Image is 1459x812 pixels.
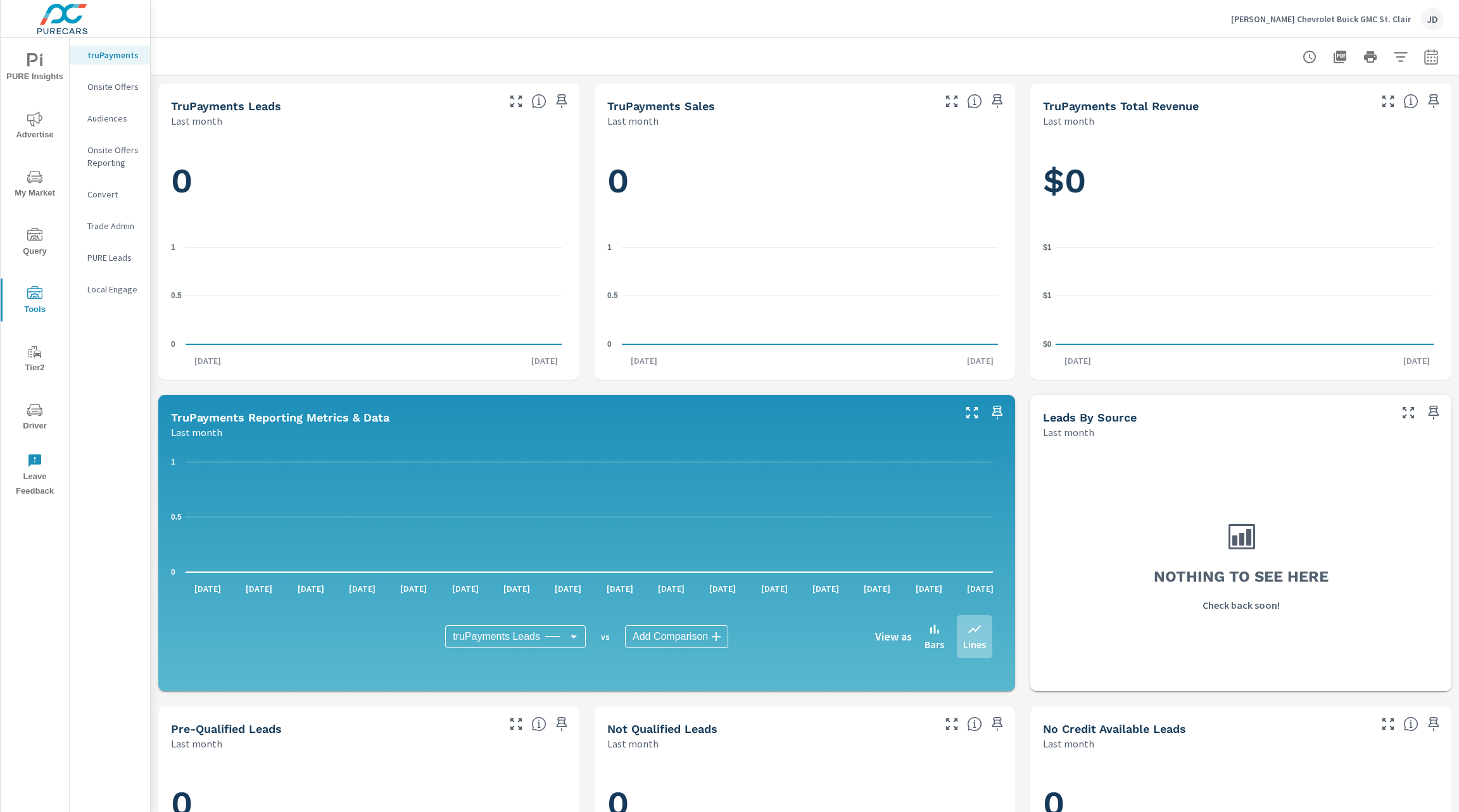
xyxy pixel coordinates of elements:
[622,354,666,367] p: [DATE]
[1421,8,1444,30] div: JD
[1043,113,1094,128] p: Last month
[552,91,572,111] span: Save this to your personalized report
[70,109,150,128] div: Audiences
[967,94,982,109] span: Number of sales matched to a truPayments lead. [Source: This data is sourced from the dealer's DM...
[607,159,1003,203] h1: 0
[443,582,488,595] p: [DATE]
[70,77,150,96] div: Onsite Offers
[607,340,612,349] text: 0
[607,736,659,751] p: Last month
[171,513,182,522] text: 0.5
[70,248,150,267] div: PURE Leads
[1231,13,1411,25] p: [PERSON_NAME] Chevrolet Buick GMC St. Clair
[963,637,986,652] p: Lines
[171,722,282,735] h5: Pre-Qualified Leads
[586,631,625,642] p: vs
[4,286,65,317] span: Tools
[1,38,69,504] div: nav menu
[70,141,150,172] div: Onsite Offers Reporting
[171,411,389,424] h5: truPayments Reporting Metrics & Data
[70,216,150,235] div: Trade Admin
[1043,411,1137,424] h5: Leads By Source
[171,425,222,440] p: Last month
[1424,403,1444,423] span: Save this to your personalized report
[625,625,728,648] div: Add Comparison
[607,291,618,300] text: 0.5
[1043,722,1186,735] h5: No Credit Available Leads
[1398,403,1418,423] button: Make Fullscreen
[1358,44,1383,70] button: Print Report
[4,453,65,499] span: Leave Feedback
[340,582,384,595] p: [DATE]
[1043,340,1052,349] text: $0
[804,582,848,595] p: [DATE]
[171,99,281,113] h5: truPayments Leads
[87,188,140,201] p: Convert
[958,582,1002,595] p: [DATE]
[942,714,962,734] button: Make Fullscreen
[289,582,333,595] p: [DATE]
[1424,714,1444,734] span: Save this to your personalized report
[962,403,982,423] button: Make Fullscreen
[171,736,222,751] p: Last month
[925,637,944,652] p: Bars
[391,582,436,595] p: [DATE]
[1043,159,1439,203] h1: $0
[1403,716,1418,732] span: A lead that has been submitted but has not gone through the credit application process.
[546,582,590,595] p: [DATE]
[186,354,230,367] p: [DATE]
[752,582,797,595] p: [DATE]
[87,49,140,61] p: truPayments
[552,714,572,734] span: Save this to your personalized report
[87,144,140,169] p: Onsite Offers Reporting
[1043,736,1094,751] p: Last month
[1043,425,1094,440] p: Last month
[87,112,140,125] p: Audiences
[531,716,546,732] span: A basic review has been done and approved the credit worthiness of the lead by the configured cre...
[607,113,659,128] p: Last month
[1056,354,1100,367] p: [DATE]
[70,185,150,204] div: Convert
[171,458,175,466] text: 1
[942,91,962,111] button: Make Fullscreen
[171,291,182,300] text: 0.5
[506,714,526,734] button: Make Fullscreen
[1378,714,1398,734] button: Make Fullscreen
[958,354,1002,367] p: [DATE]
[453,630,540,643] span: truPayments Leads
[445,625,586,648] div: truPayments Leads
[1327,44,1353,70] button: "Export Report to PDF"
[4,111,65,142] span: Advertise
[607,243,612,252] text: 1
[1043,99,1199,113] h5: truPayments Total Revenue
[495,582,539,595] p: [DATE]
[1043,243,1052,252] text: $1
[87,220,140,232] p: Trade Admin
[171,113,222,128] p: Last month
[87,283,140,296] p: Local Engage
[875,630,912,643] h6: View as
[531,94,546,109] span: The number of truPayments leads.
[171,243,175,252] text: 1
[607,99,715,113] h5: truPayments Sales
[1043,291,1052,300] text: $1
[4,170,65,201] span: My Market
[237,582,281,595] p: [DATE]
[186,582,230,595] p: [DATE]
[855,582,899,595] p: [DATE]
[87,251,140,264] p: PURE Leads
[4,403,65,434] span: Driver
[1394,354,1439,367] p: [DATE]
[967,716,982,732] span: A basic review has been done and has not approved the credit worthiness of the lead by the config...
[700,582,745,595] p: [DATE]
[987,714,1007,734] span: Save this to your personalized report
[607,722,717,735] h5: Not Qualified Leads
[987,403,1007,423] span: Save this to your personalized report
[4,228,65,259] span: Query
[171,159,567,203] h1: 0
[70,280,150,299] div: Local Engage
[506,91,526,111] button: Make Fullscreen
[1154,566,1329,587] h3: Nothing to see here
[987,91,1007,111] span: Save this to your personalized report
[649,582,693,595] p: [DATE]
